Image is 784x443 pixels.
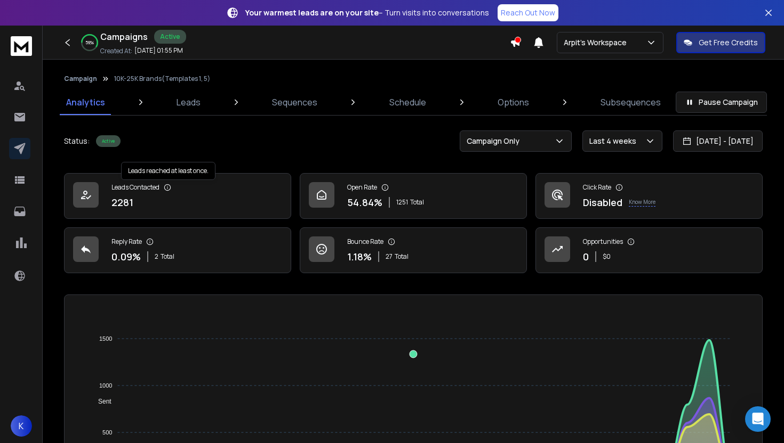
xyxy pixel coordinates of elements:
[347,183,377,192] p: Open Rate
[128,167,209,175] p: Leads reached at least once.
[11,415,32,437] button: K
[386,252,393,261] span: 27
[134,46,183,55] p: [DATE] 01:55 PM
[629,198,655,207] p: Know More
[300,227,527,273] a: Bounce Rate1.18%27Total
[161,252,174,261] span: Total
[111,195,133,210] p: 2281
[100,30,148,43] h1: Campaigns
[245,7,379,18] strong: Your warmest leads are on your site
[114,75,210,83] p: 10K-25K Brands(Templates 1, 5)
[90,398,111,405] span: Sent
[99,335,112,342] tspan: 1500
[601,96,661,109] p: Subsequences
[603,252,611,261] p: $ 0
[583,195,622,210] p: Disabled
[102,429,112,436] tspan: 500
[589,136,641,146] p: Last 4 weeks
[100,47,132,55] p: Created At:
[583,183,611,192] p: Click Rate
[564,37,631,48] p: Arpit's Workspace
[583,249,589,264] p: 0
[60,89,111,115] a: Analytics
[389,96,426,109] p: Schedule
[347,249,372,264] p: 1.18 %
[11,36,32,56] img: logo
[467,136,524,146] p: Campaign Only
[676,92,767,113] button: Pause Campaign
[64,173,291,219] a: Leads Contacted2281
[64,227,291,273] a: Reply Rate0.09%2Total
[66,96,105,109] p: Analytics
[535,227,763,273] a: Opportunities0$0
[395,252,409,261] span: Total
[699,37,758,48] p: Get Free Credits
[745,406,771,432] div: Open Intercom Messenger
[111,237,142,246] p: Reply Rate
[272,96,317,109] p: Sequences
[300,173,527,219] a: Open Rate54.84%1251Total
[583,237,623,246] p: Opportunities
[111,183,159,192] p: Leads Contacted
[498,4,558,21] a: Reach Out Now
[396,198,408,207] span: 1251
[177,96,201,109] p: Leads
[96,135,121,147] div: Active
[383,89,433,115] a: Schedule
[64,75,97,83] button: Campaign
[347,237,383,246] p: Bounce Rate
[170,89,207,115] a: Leads
[498,96,529,109] p: Options
[501,7,555,18] p: Reach Out Now
[99,382,112,389] tspan: 1000
[676,32,765,53] button: Get Free Credits
[491,89,535,115] a: Options
[111,249,141,264] p: 0.09 %
[410,198,424,207] span: Total
[154,30,186,44] div: Active
[245,7,489,18] p: – Turn visits into conversations
[347,195,382,210] p: 54.84 %
[535,173,763,219] a: Click RateDisabledKnow More
[266,89,324,115] a: Sequences
[85,39,94,46] p: 59 %
[155,252,158,261] span: 2
[673,130,763,152] button: [DATE] - [DATE]
[594,89,667,115] a: Subsequences
[64,136,90,146] p: Status:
